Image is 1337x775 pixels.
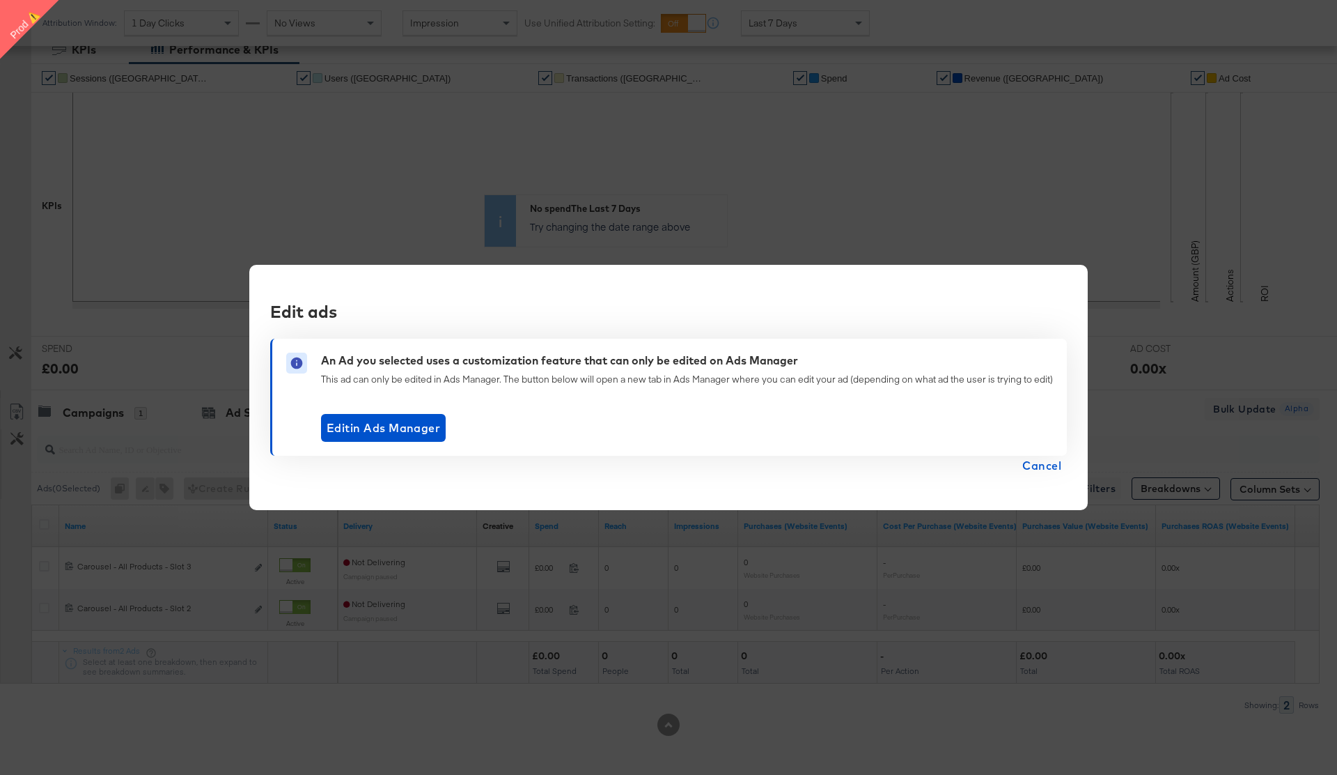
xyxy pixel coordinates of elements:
[321,373,1053,386] div: This ad can only be edited in Ads Manager. The button below will open a new tab in Ads Manager wh...
[321,414,446,442] button: Editin Ads Manager
[1017,456,1067,475] button: Cancel
[327,418,440,438] span: Edit in Ads Manager
[270,300,1056,323] div: Edit ads
[1022,456,1061,475] span: Cancel
[321,353,798,369] div: An Ad you selected uses a customization feature that can only be edited on Ads Manager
